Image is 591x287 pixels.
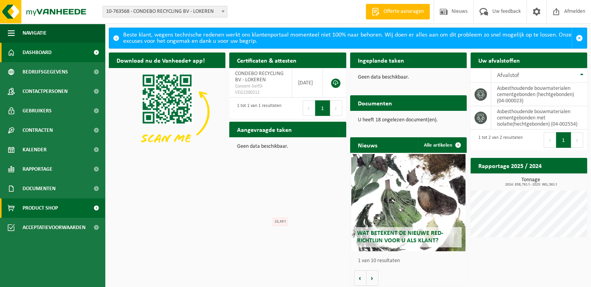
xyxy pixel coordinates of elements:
[556,132,571,148] button: 1
[366,4,430,19] a: Offerte aanvragen
[354,270,366,286] button: Vorige
[23,198,58,218] span: Product Shop
[471,158,549,173] h2: Rapportage 2025 / 2024
[330,100,342,116] button: Next
[235,71,284,83] span: CONDEBO RECYCLING BV - LOKEREN
[229,122,300,137] h2: Aangevraagde taken
[292,68,323,98] td: [DATE]
[474,177,587,187] h3: Tonnage
[350,137,385,152] h2: Nieuws
[474,131,523,149] div: 1 tot 2 van 2 resultaten
[123,28,572,48] div: Beste klant, wegens technische redenen werkt ons klantenportaal momenteel niet 100% naar behoren....
[351,154,465,251] a: Wat betekent de nieuwe RED-richtlijn voor u als klant?
[315,100,330,116] button: 1
[229,52,304,68] h2: Certificaten & attesten
[358,75,459,80] p: Geen data beschikbaar.
[235,83,286,96] span: Consent-SelfD-VEG2200212
[497,72,519,79] span: Afvalstof
[103,6,227,17] span: 10-763568 - CONDEBO RECYCLING BV - LOKEREN
[23,140,47,159] span: Kalender
[491,83,587,106] td: asbesthoudende bouwmaterialen cementgebonden (hechtgebonden) (04-000023)
[303,100,315,116] button: Previous
[474,183,587,187] span: 2024: 838,761 t - 2025: 981,361 t
[491,106,587,129] td: asbesthoudende bouwmaterialen cementgebonden met isolatie(hechtgebonden) (04-002554)
[23,23,47,43] span: Navigatie
[529,173,586,189] a: Bekijk rapportage
[571,132,583,148] button: Next
[23,43,52,62] span: Dashboard
[23,101,52,121] span: Gebruikers
[23,179,56,198] span: Documenten
[23,82,68,101] span: Contactpersonen
[357,230,443,244] span: Wat betekent de nieuwe RED-richtlijn voor u als klant?
[350,95,400,110] h2: Documenten
[23,218,85,237] span: Acceptatievoorwaarden
[23,62,68,82] span: Bedrijfsgegevens
[358,117,459,123] p: U heeft 18 ongelezen document(en).
[109,52,213,68] h2: Download nu de Vanheede+ app!
[109,68,225,156] img: Download de VHEPlus App
[382,8,426,16] span: Offerte aanvragen
[544,132,556,148] button: Previous
[350,52,412,68] h2: Ingeplande taken
[233,100,281,117] div: 1 tot 1 van 1 resultaten
[23,159,52,179] span: Rapportage
[418,137,466,153] a: Alle artikelen
[358,258,463,264] p: 1 van 10 resultaten
[237,144,338,149] p: Geen data beschikbaar.
[23,121,53,140] span: Contracten
[471,52,528,68] h2: Uw afvalstoffen
[366,270,378,286] button: Volgende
